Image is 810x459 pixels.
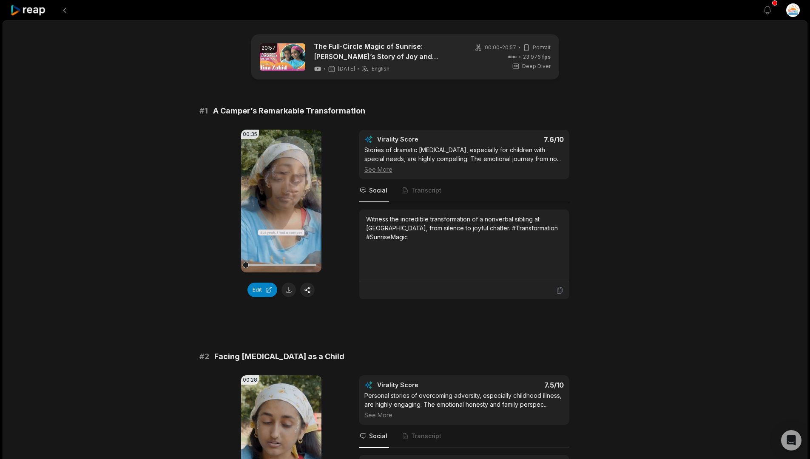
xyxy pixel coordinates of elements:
[314,41,460,62] a: The Full-Circle Magic of Sunrise: [PERSON_NAME]’s Story of Joy and Purpose
[542,54,551,60] span: fps
[364,411,564,419] div: See More
[522,62,551,70] span: Deep Diver
[377,135,469,144] div: Virality Score
[411,186,441,195] span: Transcript
[523,53,551,61] span: 23.976
[781,430,801,450] div: Open Intercom Messenger
[533,44,551,51] span: Portrait
[369,432,387,440] span: Social
[364,145,564,174] div: Stories of dramatic [MEDICAL_DATA], especially for children with special needs, are highly compel...
[485,44,516,51] span: 00:00 - 20:57
[359,425,569,448] nav: Tabs
[247,283,277,297] button: Edit
[199,105,208,117] span: # 1
[364,165,564,174] div: See More
[366,215,562,241] div: Witness the incredible transformation of a nonverbal sibling at [GEOGRAPHIC_DATA], from silence t...
[472,135,564,144] div: 7.6 /10
[213,105,365,117] span: A Camper’s Remarkable Transformation
[199,351,209,363] span: # 2
[411,432,441,440] span: Transcript
[241,130,321,272] video: Your browser does not support mp4 format.
[472,381,564,389] div: 7.5 /10
[377,381,469,389] div: Virality Score
[364,391,564,419] div: Personal stories of overcoming adversity, especially childhood illness, are highly engaging. The ...
[372,65,389,72] span: English
[359,179,569,202] nav: Tabs
[338,65,355,72] span: [DATE]
[214,351,344,363] span: Facing [MEDICAL_DATA] as a Child
[369,186,387,195] span: Social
